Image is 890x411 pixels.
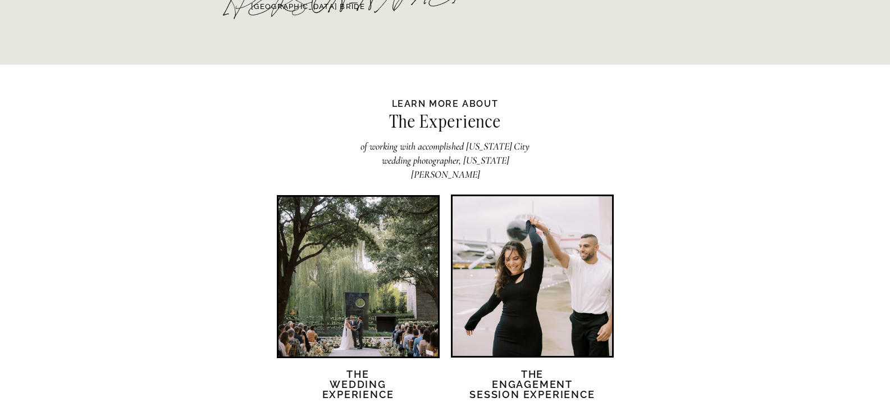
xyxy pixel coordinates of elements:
h2: of working with accomplished [US_STATE] City wedding photographer, [US_STATE][PERSON_NAME] [355,139,536,167]
h2: Learn more about [388,97,503,109]
a: [GEOGRAPHIC_DATA] BRIDE [233,1,384,13]
h2: The Experience [324,113,567,136]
